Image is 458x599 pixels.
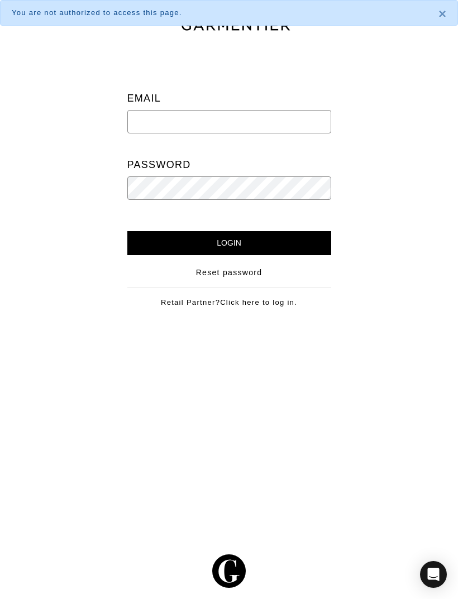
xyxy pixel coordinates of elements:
div: Retail Partner? [127,287,331,308]
label: Password [127,154,191,176]
input: Login [127,231,331,255]
img: g-602364139e5867ba59c769ce4266a9601a3871a1516a6a4c3533f4bc45e69684.svg [212,554,246,588]
a: Reset password [196,267,263,279]
span: × [438,6,446,21]
label: Email [127,87,161,110]
div: Open Intercom Messenger [420,561,447,588]
a: Click here to log in. [220,298,297,306]
div: You are not authorized to access this page. [12,7,422,18]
